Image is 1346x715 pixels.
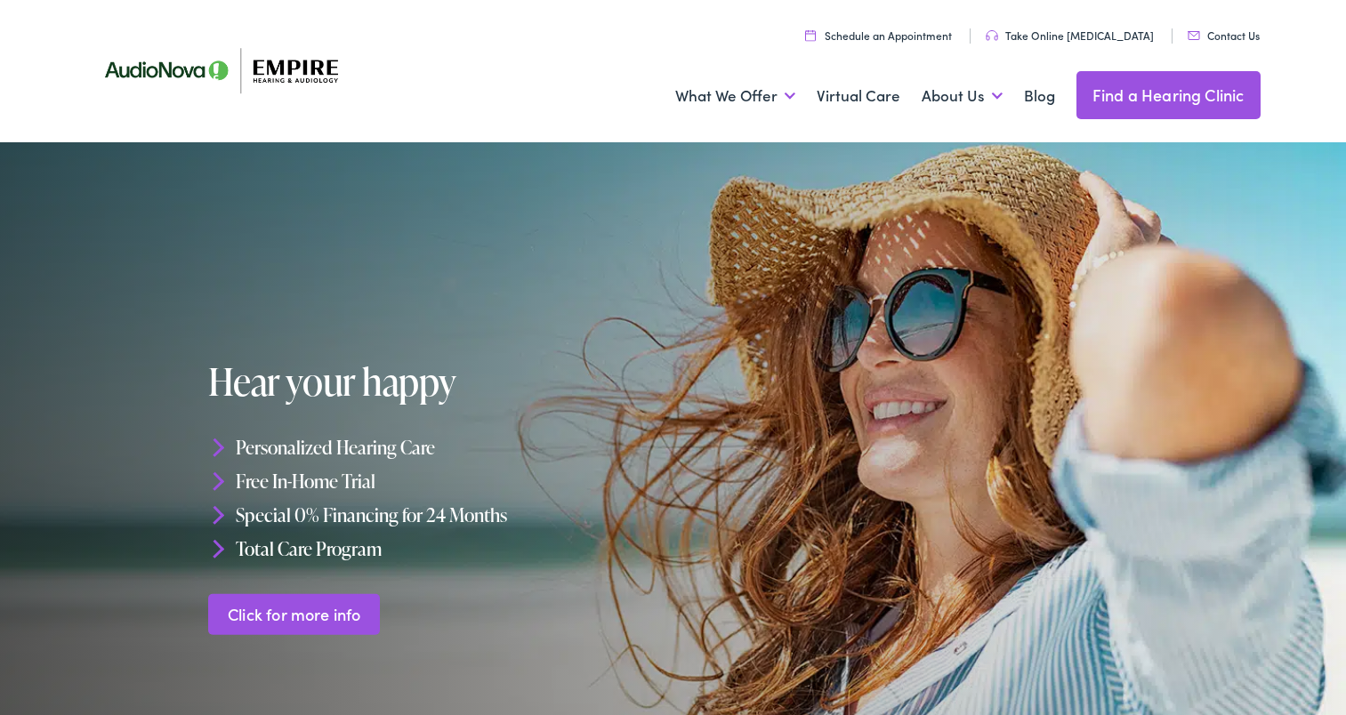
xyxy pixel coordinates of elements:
[675,63,795,129] a: What We Offer
[208,593,380,635] a: Click for more info
[208,464,679,498] li: Free In-Home Trial
[805,29,816,41] img: utility icon
[208,430,679,464] li: Personalized Hearing Care
[1076,71,1261,119] a: Find a Hearing Clinic
[805,28,952,43] a: Schedule an Appointment
[1188,31,1200,40] img: utility icon
[922,63,1003,129] a: About Us
[817,63,900,129] a: Virtual Care
[208,531,679,565] li: Total Care Program
[1024,63,1055,129] a: Blog
[1188,28,1260,43] a: Contact Us
[986,28,1154,43] a: Take Online [MEDICAL_DATA]
[208,361,679,402] h1: Hear your happy
[986,30,998,41] img: utility icon
[208,498,679,532] li: Special 0% Financing for 24 Months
